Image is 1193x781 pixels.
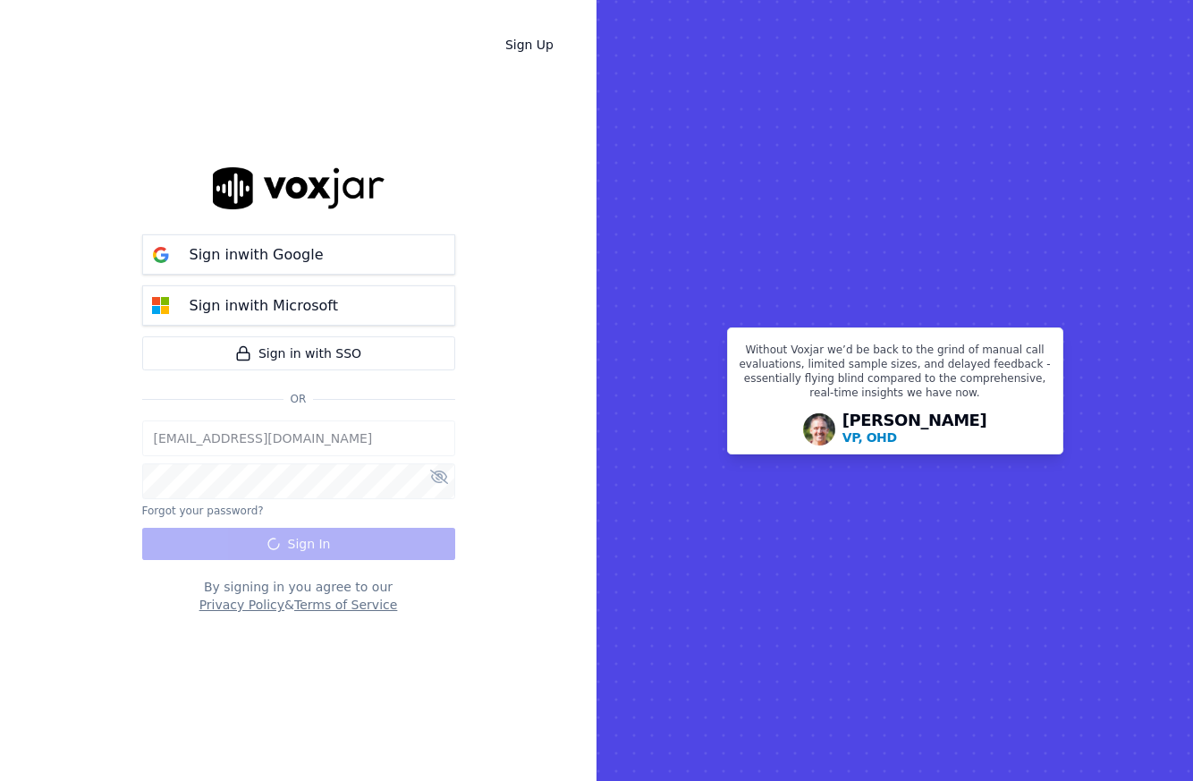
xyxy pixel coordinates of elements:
img: google Sign in button [143,237,179,273]
p: VP, OHD [842,429,897,446]
button: Forgot your password? [142,504,264,518]
img: logo [213,167,385,209]
img: microsoft Sign in button [143,288,179,324]
img: Avatar [803,413,835,446]
button: Sign inwith Microsoft [142,285,455,326]
p: Without Voxjar we’d be back to the grind of manual call evaluations, limited sample sizes, and de... [739,343,1052,407]
p: Sign in with Microsoft [190,295,338,317]
div: [PERSON_NAME] [842,412,987,446]
button: Privacy Policy [199,596,284,614]
span: Or [283,392,314,406]
button: Terms of Service [294,596,397,614]
input: Email [142,420,455,456]
div: By signing in you agree to our & [142,578,455,614]
button: Sign inwith Google [142,234,455,275]
p: Sign in with Google [190,244,324,266]
a: Sign in with SSO [142,336,455,370]
a: Sign Up [491,29,568,61]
